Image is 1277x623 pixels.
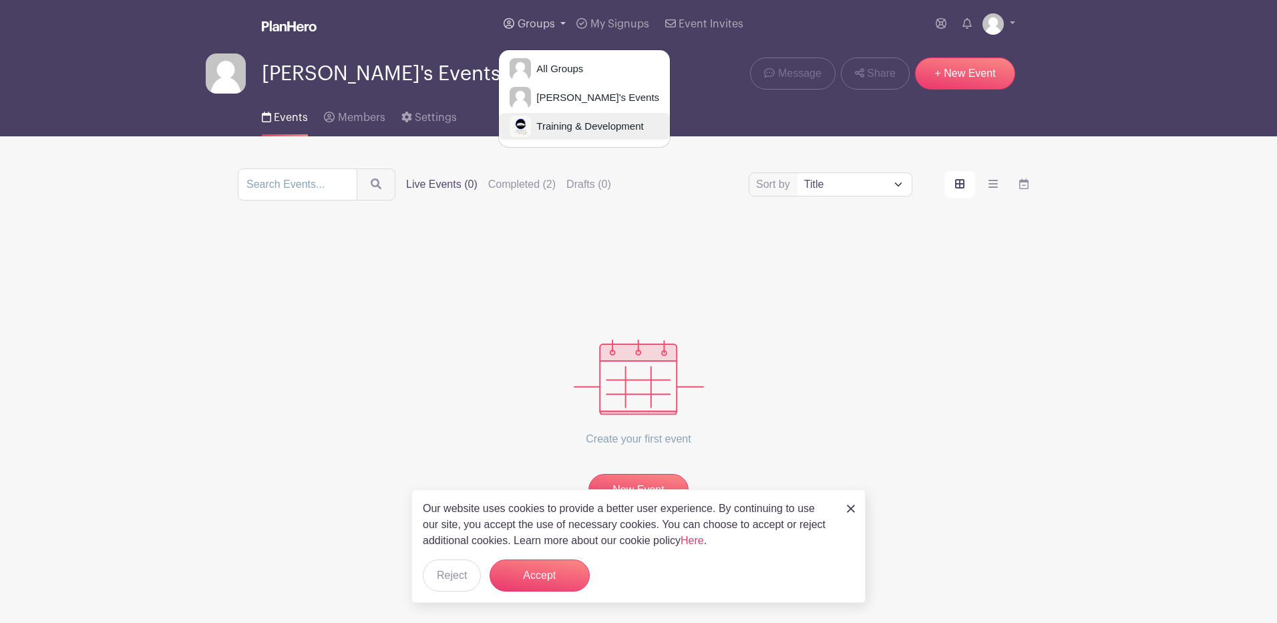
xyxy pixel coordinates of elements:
img: default-ce2991bfa6775e67f084385cd625a349d9dcbb7a52a09fb2fda1e96e2d18dcdb.png [510,87,531,108]
span: Members [338,112,385,123]
span: Message [778,66,822,82]
div: order and view [944,171,1039,198]
img: logo_white-6c42ec7e38ccf1d336a20a19083b03d10ae64f83f12c07503d8b9e83406b4c7d.svg [262,21,317,31]
a: Share [841,57,910,90]
a: All Groups [499,55,670,82]
img: default-ce2991bfa6775e67f084385cd625a349d9dcbb7a52a09fb2fda1e96e2d18dcdb.png [982,13,1004,35]
label: Completed (2) [488,176,556,193]
img: default-ce2991bfa6775e67f084385cd625a349d9dcbb7a52a09fb2fda1e96e2d18dcdb.png [206,53,246,94]
label: Drafts (0) [566,176,611,193]
a: + New Event [915,57,1015,90]
span: My Signups [590,19,649,29]
img: default-ce2991bfa6775e67f084385cd625a349d9dcbb7a52a09fb2fda1e96e2d18dcdb.png [510,58,531,80]
a: Here [681,535,704,546]
span: Training & Development [531,119,643,134]
button: Accept [490,559,590,592]
a: Message [750,57,835,90]
span: All Groups [531,61,583,77]
img: T&D%20Logo.jpg [510,116,531,137]
a: New Event [588,474,689,506]
span: Groups [518,19,555,29]
a: Training & Development [499,113,670,140]
button: Reject [423,559,481,592]
a: Events [262,94,308,136]
span: Event Invites [679,19,743,29]
div: Groups [498,49,671,148]
span: Settings [415,112,457,123]
input: Search Events... [238,168,357,201]
a: Settings [401,94,457,136]
span: [PERSON_NAME]'s Events [262,63,500,85]
label: Live Events (0) [406,176,478,193]
img: close_button-5f87c8562297e5c2d7936805f587ecaba9071eb48480494691a3f1689db116b3.svg [847,505,855,513]
label: Sort by [756,176,794,193]
span: [PERSON_NAME]'s Events [531,90,659,106]
div: filters [406,176,611,193]
p: Create your first event [574,415,704,463]
a: [PERSON_NAME]'s Events [499,84,670,111]
span: Share [867,66,896,82]
p: Our website uses cookies to provide a better user experience. By continuing to use our site, you ... [423,501,833,549]
img: events_empty-56550af544ae17c43cc50f3ebafa394433d06d5f1891c01edc4b5d1d59cfda54.svg [574,340,704,415]
span: Events [274,112,308,123]
a: Members [324,94,385,136]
